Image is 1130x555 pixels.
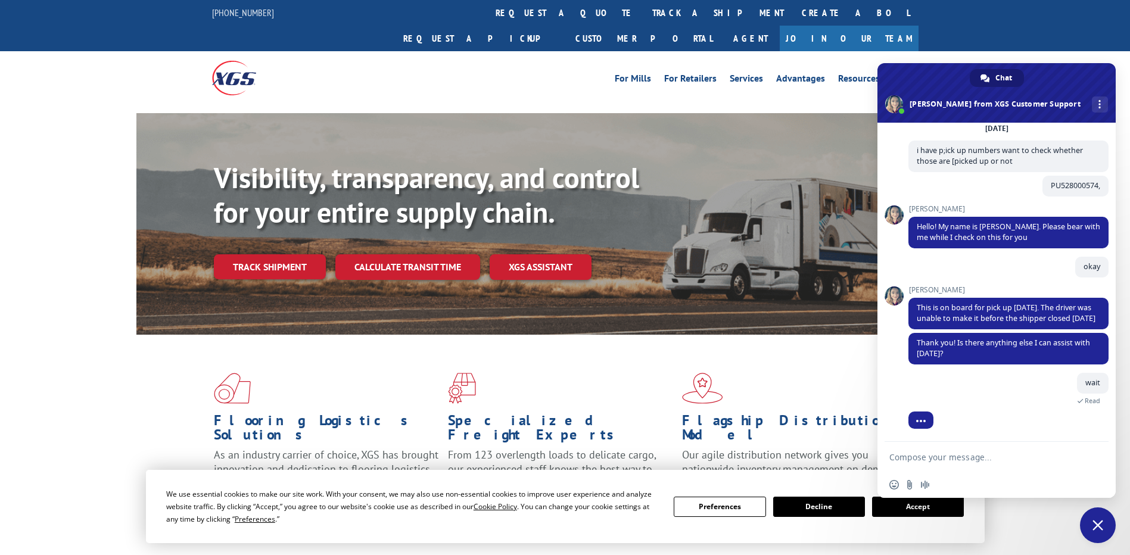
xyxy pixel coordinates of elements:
[995,69,1012,87] span: Chat
[566,26,721,51] a: Customer Portal
[917,338,1090,358] span: Thank you! Is there anything else I can assist with [DATE]?
[721,26,780,51] a: Agent
[166,488,659,525] div: We use essential cookies to make our site work. With your consent, we may also use non-essential ...
[448,413,673,448] h1: Specialized Freight Experts
[985,125,1008,132] div: [DATE]
[838,74,880,87] a: Resources
[780,26,919,51] a: Join Our Team
[970,69,1024,87] div: Chat
[335,254,480,280] a: Calculate transit time
[615,74,651,87] a: For Mills
[1085,397,1100,405] span: Read
[889,480,899,489] span: Insert an emoji
[146,470,985,543] div: Cookie Consent Prompt
[214,448,438,490] span: As an industry carrier of choice, XGS has brought innovation and dedication to flooring logistics...
[889,452,1078,463] textarea: Compose your message...
[682,448,901,476] span: Our agile distribution network gives you nationwide inventory management on demand.
[448,448,673,501] p: From 123 overlength loads to delicate cargo, our experienced staff knows the best way to move you...
[674,497,765,517] button: Preferences
[1084,261,1100,272] span: okay
[448,373,476,404] img: xgs-icon-focused-on-flooring-red
[212,7,274,18] a: [PHONE_NUMBER]
[490,254,592,280] a: XGS ASSISTANT
[908,205,1109,213] span: [PERSON_NAME]
[1080,507,1116,543] div: Close chat
[905,480,914,489] span: Send a file
[474,501,517,512] span: Cookie Policy
[920,480,930,489] span: Audio message
[773,497,865,517] button: Decline
[1051,180,1100,191] span: PU528000574,
[214,373,251,404] img: xgs-icon-total-supply-chain-intelligence-red
[872,497,964,517] button: Accept
[214,254,326,279] a: Track shipment
[1085,378,1100,388] span: wait
[917,303,1095,323] span: This is on board for pick up [DATE]. The driver was unable to make it before the shipper closed [...
[214,413,439,448] h1: Flooring Logistics Solutions
[730,74,763,87] a: Services
[682,413,907,448] h1: Flagship Distribution Model
[235,514,275,524] span: Preferences
[917,145,1083,166] span: i have p;ick up numbers want to check whether those are [picked up or not
[664,74,717,87] a: For Retailers
[917,222,1100,242] span: Hello! My name is [PERSON_NAME]. Please bear with me while I check on this for you
[908,286,1109,294] span: [PERSON_NAME]
[776,74,825,87] a: Advantages
[394,26,566,51] a: Request a pickup
[214,159,639,230] b: Visibility, transparency, and control for your entire supply chain.
[682,373,723,404] img: xgs-icon-flagship-distribution-model-red
[1092,96,1108,113] div: More channels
